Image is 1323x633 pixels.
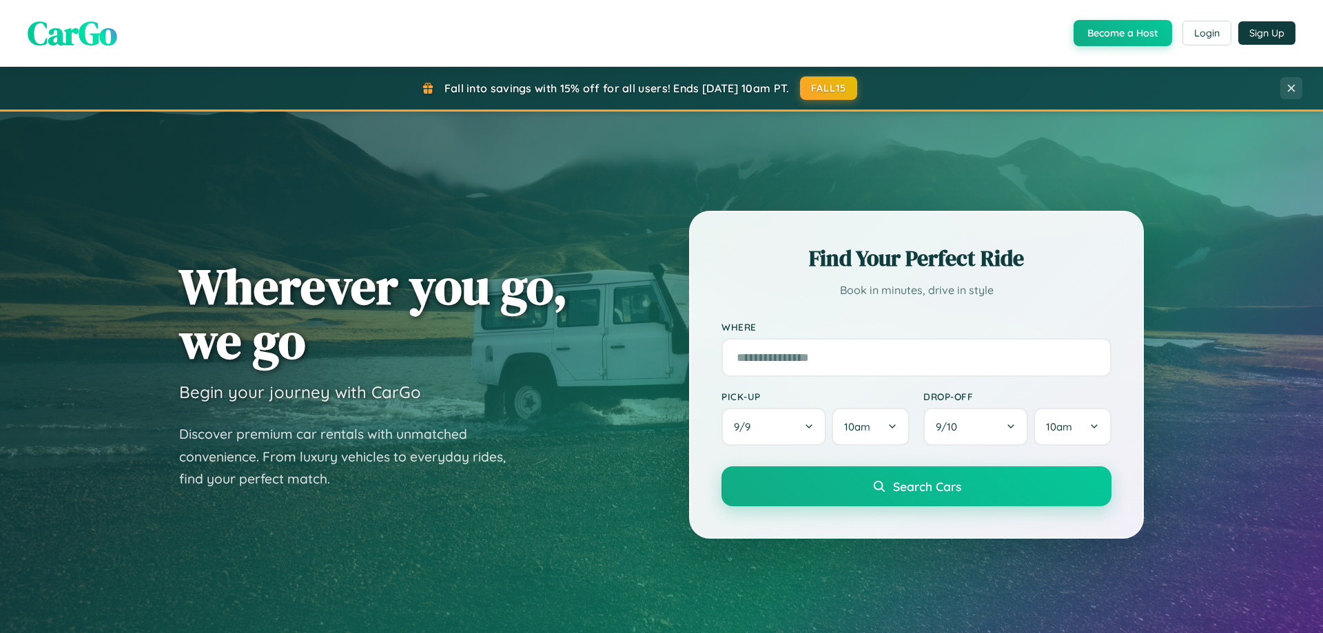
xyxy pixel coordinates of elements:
[721,243,1111,273] h2: Find Your Perfect Ride
[721,321,1111,333] label: Where
[179,382,421,402] h3: Begin your journey with CarGo
[721,280,1111,300] p: Book in minutes, drive in style
[721,408,826,446] button: 9/9
[923,408,1028,446] button: 9/10
[1046,420,1072,433] span: 10am
[734,420,757,433] span: 9 / 9
[923,391,1111,402] label: Drop-off
[893,479,961,494] span: Search Cars
[1034,408,1111,446] button: 10am
[179,423,524,490] p: Discover premium car rentals with unmatched convenience. From luxury vehicles to everyday rides, ...
[444,81,790,95] span: Fall into savings with 15% off for all users! Ends [DATE] 10am PT.
[800,76,858,100] button: FALL15
[1074,20,1172,46] button: Become a Host
[844,420,870,433] span: 10am
[721,466,1111,506] button: Search Cars
[721,391,910,402] label: Pick-up
[1238,21,1295,45] button: Sign Up
[1182,21,1231,45] button: Login
[28,10,117,56] span: CarGo
[936,420,964,433] span: 9 / 10
[832,408,910,446] button: 10am
[179,259,568,368] h1: Wherever you go, we go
